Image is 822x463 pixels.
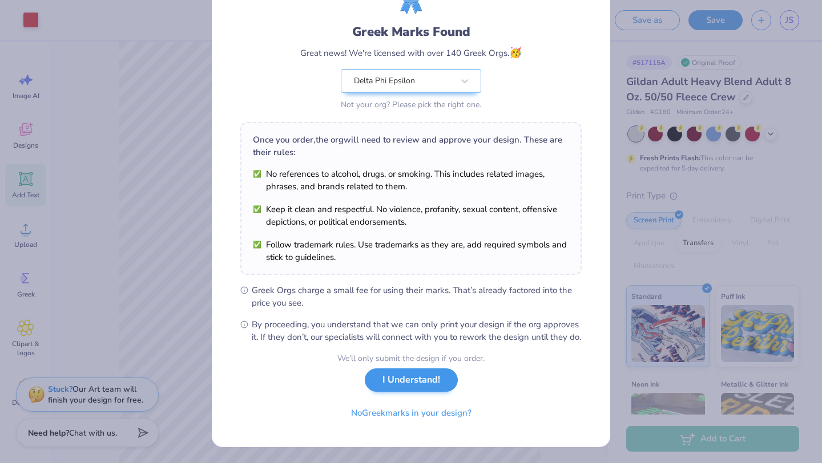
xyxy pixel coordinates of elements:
[352,23,470,41] div: Greek Marks Found
[509,46,522,59] span: 🥳
[253,238,569,263] li: Follow trademark rules. Use trademarks as they are, add required symbols and stick to guidelines.
[341,401,481,425] button: NoGreekmarks in your design?
[337,352,485,364] div: We’ll only submit the design if you order.
[253,203,569,228] li: Keep it clean and respectful. No violence, profanity, sexual content, offensive depictions, or po...
[300,45,522,60] div: Great news! We're licensed with over 140 Greek Orgs.
[365,368,458,392] button: I Understand!
[252,318,582,343] span: By proceeding, you understand that we can only print your design if the org approves it. If they ...
[341,99,481,111] div: Not your org? Please pick the right one.
[253,168,569,193] li: No references to alcohol, drugs, or smoking. This includes related images, phrases, and brands re...
[253,133,569,159] div: Once you order, the org will need to review and approve your design. These are their rules:
[252,284,582,309] span: Greek Orgs charge a small fee for using their marks. That’s already factored into the price you see.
